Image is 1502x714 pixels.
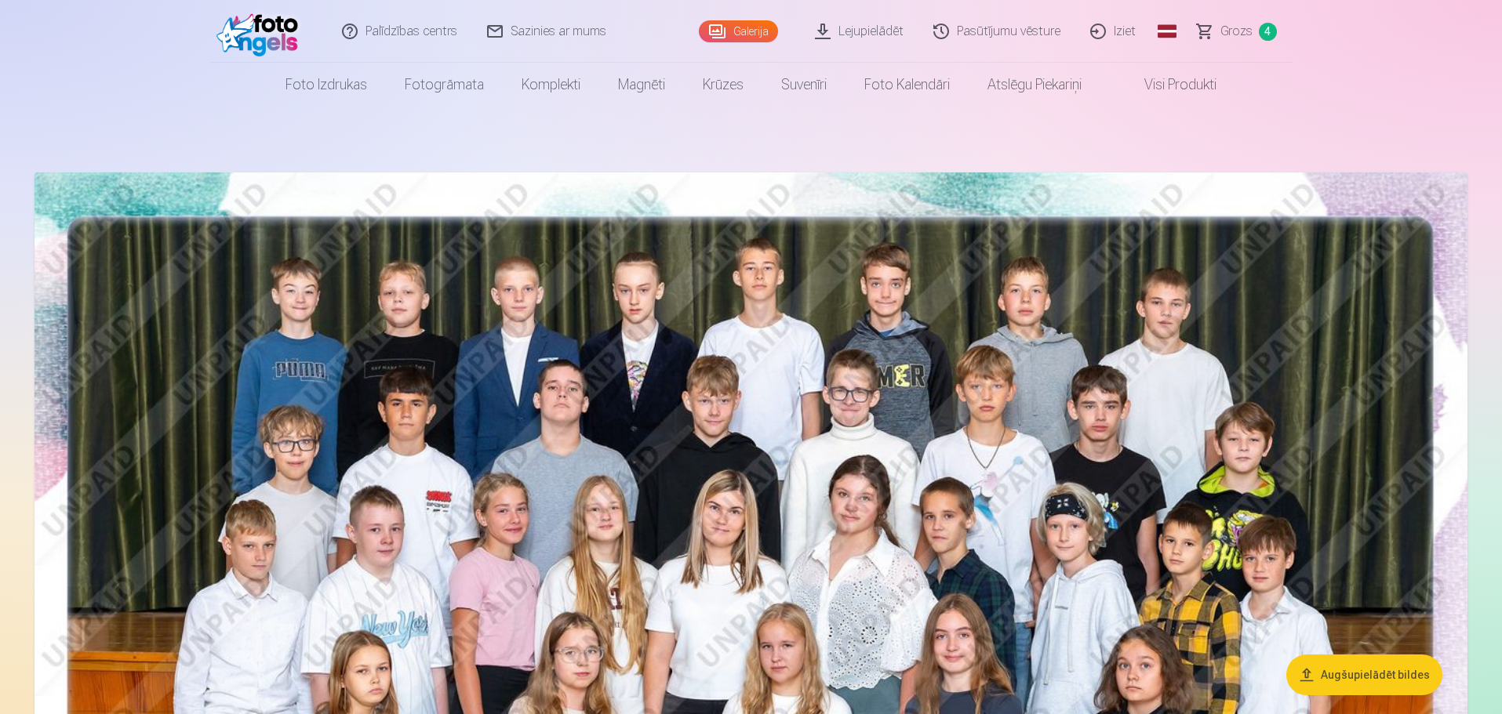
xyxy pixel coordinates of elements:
img: /fa1 [216,6,307,56]
span: Grozs [1220,22,1253,41]
a: Foto kalendāri [846,63,969,107]
a: Krūzes [684,63,762,107]
button: Augšupielādēt bildes [1286,654,1442,695]
a: Galerija [699,20,778,42]
a: Magnēti [599,63,684,107]
a: Suvenīri [762,63,846,107]
span: 4 [1259,23,1277,41]
a: Atslēgu piekariņi [969,63,1100,107]
a: Visi produkti [1100,63,1235,107]
a: Fotogrāmata [386,63,503,107]
a: Komplekti [503,63,599,107]
a: Foto izdrukas [267,63,386,107]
